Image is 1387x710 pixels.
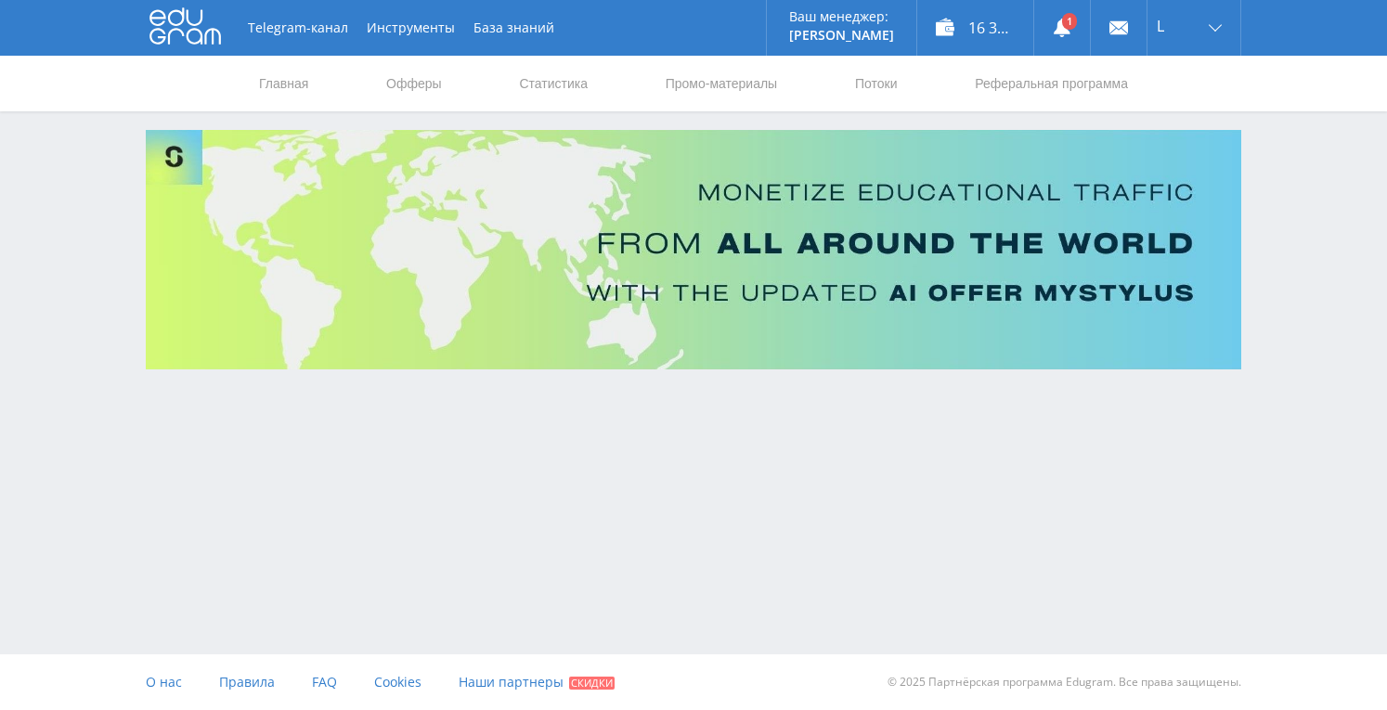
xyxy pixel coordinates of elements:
span: Cookies [374,673,421,691]
span: О нас [146,673,182,691]
img: Banner [146,130,1241,369]
span: FAQ [312,673,337,691]
a: Cookies [374,654,421,710]
a: Наши партнеры Скидки [459,654,615,710]
a: Статистика [517,56,590,111]
a: Потоки [853,56,900,111]
span: L [1157,19,1164,33]
div: © 2025 Партнёрская программа Edugram. Все права защищены. [703,654,1241,710]
a: Правила [219,654,275,710]
a: Промо-материалы [664,56,779,111]
a: Главная [257,56,310,111]
a: Офферы [384,56,444,111]
span: Правила [219,673,275,691]
span: Наши партнеры [459,673,564,691]
a: FAQ [312,654,337,710]
p: [PERSON_NAME] [789,28,894,43]
span: Скидки [569,677,615,690]
a: Реферальная программа [973,56,1130,111]
a: О нас [146,654,182,710]
p: Ваш менеджер: [789,9,894,24]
